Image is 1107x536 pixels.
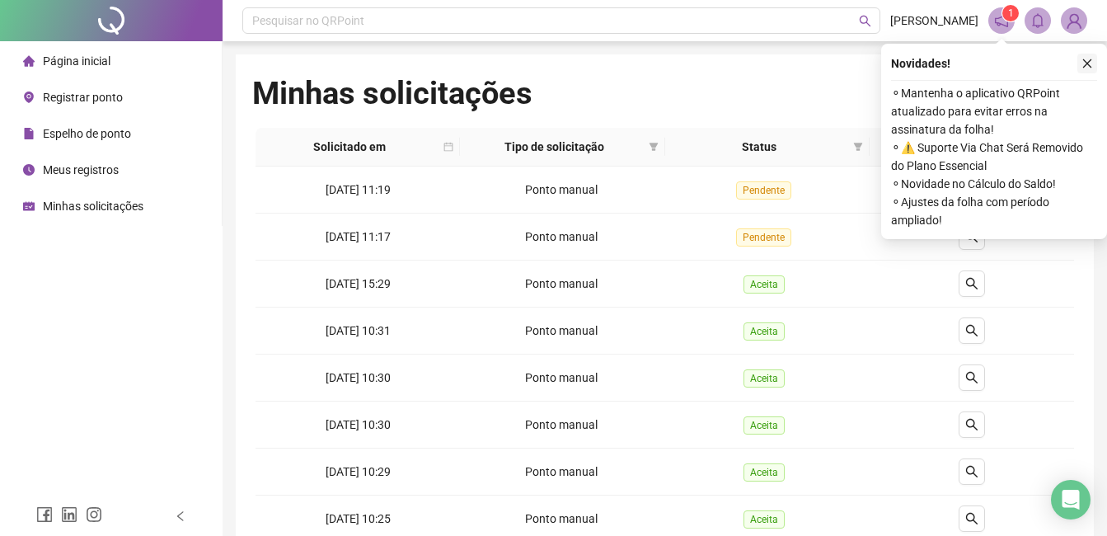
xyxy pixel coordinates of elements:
span: search [965,324,978,337]
span: Minhas solicitações [43,200,143,213]
span: filter [850,134,866,159]
span: facebook [36,506,53,523]
span: Ponto manual [525,371,598,384]
span: search [965,371,978,384]
span: Solicitado em [262,138,437,156]
span: Ponto manual [525,277,598,290]
span: ⚬ Ajustes da folha com período ampliado! [891,193,1097,229]
span: close [1081,58,1093,69]
span: search [965,277,978,290]
span: Pendente [736,181,791,200]
span: Tipo de solicitação [467,138,641,156]
h1: Minhas solicitações [252,74,532,112]
span: [DATE] 10:30 [326,418,391,431]
span: left [175,510,186,522]
span: search [965,418,978,431]
div: Open Intercom Messenger [1051,480,1091,520]
span: linkedin [61,506,77,523]
span: calendar [440,134,457,159]
span: file [23,128,35,139]
span: bell [1030,13,1045,28]
span: [DATE] 11:17 [326,230,391,243]
img: 54632 [1062,8,1086,33]
span: filter [853,142,863,152]
span: Aceita [743,322,785,341]
span: [DATE] 10:31 [326,324,391,337]
span: Ponto manual [525,230,598,243]
span: Aceita [743,275,785,294]
span: Ponto manual [525,418,598,431]
span: Aceita [743,369,785,388]
span: environment [23,92,35,103]
span: Registrar ponto [43,91,123,104]
span: Aceita [743,416,785,435]
span: Espelho de ponto [43,127,131,140]
span: instagram [86,506,102,523]
span: search [965,512,978,525]
span: [DATE] 15:29 [326,277,391,290]
span: notification [994,13,1009,28]
span: ⚬ ⚠️ Suporte Via Chat Será Removido do Plano Essencial [891,139,1097,175]
span: [DATE] 10:29 [326,465,391,478]
th: Detalhes [870,128,1074,167]
span: [DATE] 11:19 [326,183,391,196]
span: Meus registros [43,163,119,176]
span: Página inicial [43,54,110,68]
span: Ponto manual [525,512,598,525]
span: Aceita [743,510,785,529]
span: home [23,55,35,67]
span: ⚬ Mantenha o aplicativo QRPoint atualizado para evitar erros na assinatura da folha! [891,84,1097,139]
span: ⚬ Novidade no Cálculo do Saldo! [891,175,1097,193]
span: [DATE] 10:25 [326,512,391,525]
span: Ponto manual [525,183,598,196]
span: [PERSON_NAME] [890,12,978,30]
span: Status [672,138,847,156]
span: clock-circle [23,164,35,176]
span: Pendente [736,228,791,247]
span: schedule [23,200,35,212]
span: filter [645,134,662,159]
span: 1 [1008,7,1014,19]
span: Aceita [743,463,785,482]
span: [DATE] 10:30 [326,371,391,384]
span: Novidades ! [891,54,950,73]
span: search [965,465,978,478]
span: Ponto manual [525,465,598,478]
span: filter [649,142,659,152]
span: search [859,15,871,27]
span: calendar [443,142,453,152]
sup: 1 [1002,5,1019,21]
span: Ponto manual [525,324,598,337]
